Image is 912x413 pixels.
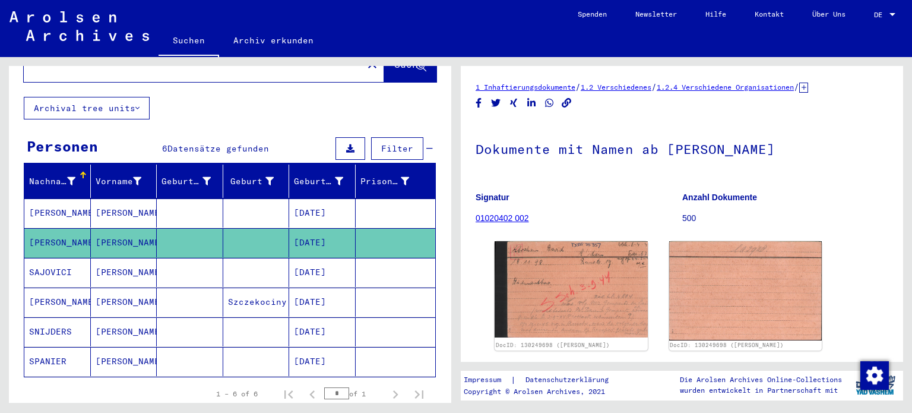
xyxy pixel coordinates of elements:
[860,361,889,390] img: Zustimmung ändern
[289,288,356,317] mat-cell: [DATE]
[161,172,226,191] div: Geburtsname
[476,213,529,223] a: 01020402 002
[24,317,91,346] mat-cell: SNIJDERS
[495,241,648,338] img: 001.jpg
[682,212,888,225] p: 500
[476,193,509,202] b: Signatur
[581,83,651,92] a: 1.2 Verschiedenes
[508,96,520,111] button: Share on Xing
[24,165,91,198] mat-header-cell: Nachname
[496,342,610,348] a: DocID: 130249698 ([PERSON_NAME])
[575,81,581,92] span: /
[476,122,888,174] h1: Dokumente mit Namen ab [PERSON_NAME]
[223,288,290,317] mat-cell: Szczekociny
[277,382,300,406] button: First page
[24,288,91,317] mat-cell: [PERSON_NAME]
[669,241,822,341] img: 002.jpg
[9,11,149,41] img: Arolsen_neg.svg
[223,165,290,198] mat-header-cell: Geburt‏
[371,137,423,160] button: Filter
[289,165,356,198] mat-header-cell: Geburtsdatum
[289,317,356,346] mat-cell: [DATE]
[525,96,538,111] button: Share on LinkedIn
[294,175,343,188] div: Geburtsdatum
[91,317,157,346] mat-cell: [PERSON_NAME]
[670,342,784,348] a: DocID: 130249698 ([PERSON_NAME])
[516,374,623,386] a: Datenschutzerklärung
[29,172,90,191] div: Nachname
[24,228,91,257] mat-cell: [PERSON_NAME]
[490,96,502,111] button: Share on Twitter
[384,382,407,406] button: Next page
[682,193,757,202] b: Anzahl Dokumente
[219,26,328,55] a: Archiv erkunden
[96,172,157,191] div: Vorname
[24,198,91,228] mat-cell: [PERSON_NAME]
[324,388,384,399] div: of 1
[407,382,431,406] button: Last page
[228,172,289,191] div: Geburt‏
[96,175,142,188] div: Vorname
[289,258,356,287] mat-cell: [DATE]
[464,374,623,386] div: |
[228,175,274,188] div: Geburt‏
[853,370,898,400] img: yv_logo.png
[680,385,842,396] p: wurden entwickelt in Partnerschaft mit
[24,258,91,287] mat-cell: SAJOVICI
[91,288,157,317] mat-cell: [PERSON_NAME]
[29,175,75,188] div: Nachname
[161,175,211,188] div: Geburtsname
[464,386,623,397] p: Copyright © Arolsen Archives, 2021
[680,374,842,385] p: Die Arolsen Archives Online-Collections
[360,175,410,188] div: Prisoner #
[560,96,573,111] button: Copy link
[91,258,157,287] mat-cell: [PERSON_NAME]
[874,11,887,19] span: DE
[476,83,575,92] a: 1 Inhaftierungsdokumente
[24,347,91,376] mat-cell: SPANIER
[860,361,888,389] div: Zustimmung ändern
[91,165,157,198] mat-header-cell: Vorname
[360,172,425,191] div: Prisoner #
[24,97,150,119] button: Archival tree units
[543,96,556,111] button: Share on WhatsApp
[294,172,358,191] div: Geburtsdatum
[464,374,511,386] a: Impressum
[651,81,657,92] span: /
[162,143,167,154] span: 6
[356,165,436,198] mat-header-cell: Prisoner #
[216,389,258,399] div: 1 – 6 of 6
[159,26,219,57] a: Suchen
[289,198,356,228] mat-cell: [DATE]
[381,143,413,154] span: Filter
[657,83,794,92] a: 1.2.4 Verschiedene Organisationen
[27,135,98,157] div: Personen
[289,347,356,376] mat-cell: [DATE]
[794,81,799,92] span: /
[157,165,223,198] mat-header-cell: Geburtsname
[289,228,356,257] mat-cell: [DATE]
[167,143,269,154] span: Datensätze gefunden
[91,347,157,376] mat-cell: [PERSON_NAME]
[300,382,324,406] button: Previous page
[91,228,157,257] mat-cell: [PERSON_NAME]
[91,198,157,228] mat-cell: [PERSON_NAME]
[473,96,485,111] button: Share on Facebook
